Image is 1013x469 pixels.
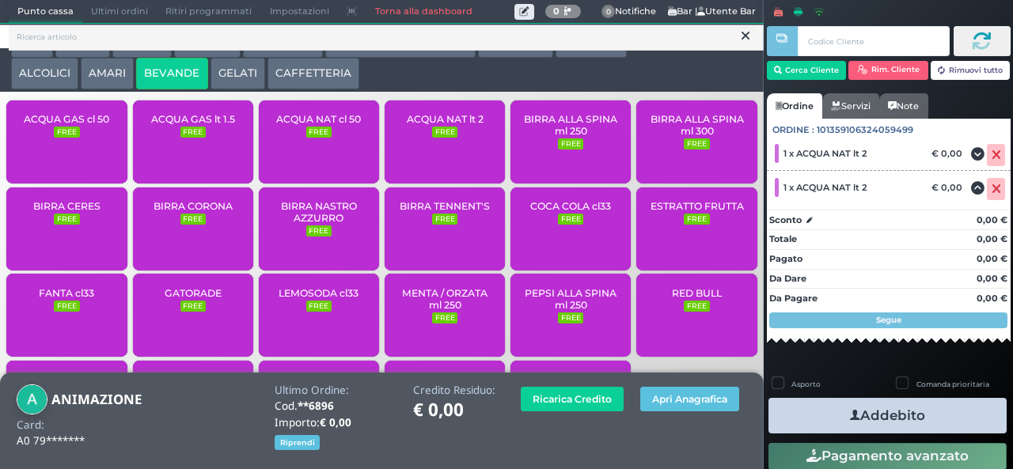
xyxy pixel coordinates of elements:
small: FREE [54,127,79,138]
span: BIRRA TENNENT'S [400,200,490,212]
strong: Da Dare [769,273,806,284]
small: FREE [558,214,583,225]
span: Ordine : [772,123,814,137]
span: ACQUA NAT lt 2 [407,113,484,125]
small: FREE [54,301,79,312]
small: FREE [684,138,709,149]
button: Cerca Cliente [767,61,847,80]
button: Apri Anagrafica [640,387,739,411]
small: FREE [180,127,206,138]
span: FANTA cl33 [39,287,94,299]
button: AMARI [81,58,134,89]
span: BIRRA ALLA SPINA ml 300 [650,113,744,137]
span: 0 [601,5,616,19]
strong: 0,00 € [977,293,1007,304]
span: ACQUA GAS lt 1.5 [151,113,235,125]
button: ALCOLICI [11,58,78,89]
span: BIRRA NASTRO AZZURRO [272,200,366,224]
span: 1 x ACQUA NAT lt 2 [783,182,867,193]
small: FREE [432,127,457,138]
span: BIRRA CERES [33,200,101,212]
strong: Da Pagare [769,293,818,304]
span: RED BULL [672,287,722,299]
span: ACQUA NAT cl 50 [276,113,361,125]
strong: 0,00 € [977,253,1007,264]
small: FREE [432,214,457,225]
div: € 0,00 [929,182,970,193]
span: 101359106324059499 [817,123,913,137]
span: MENTA / ORZATA ml 250 [398,287,492,311]
span: COCA COLA cl33 [530,200,611,212]
span: Ritiri programmati [157,1,260,23]
span: ESTRATTO FRUTTA [651,200,744,212]
small: FREE [54,214,79,225]
h4: Ultimo Ordine: [275,384,396,396]
small: FREE [306,127,332,138]
span: GATORADE [165,287,222,299]
small: FREE [684,214,709,225]
strong: Sconto [769,214,802,227]
span: Punto cassa [9,1,82,23]
small: FREE [684,301,709,312]
span: 1 x ACQUA NAT lt 2 [783,148,867,159]
strong: 0,00 € [977,214,1007,225]
input: Codice Cliente [798,26,949,56]
label: Comanda prioritaria [916,379,989,389]
b: 0 [553,6,560,17]
button: Ricarica Credito [521,387,624,411]
span: LEMOSODA cl33 [279,287,359,299]
label: Asporto [791,379,821,389]
span: BIRRA CORONA [154,200,233,212]
small: FREE [558,138,583,149]
button: CAFFETTERIA [267,58,359,89]
b: ANIMAZIONE [51,390,142,408]
small: FREE [306,225,332,236]
button: GELATI [211,58,265,89]
small: FREE [432,312,457,323]
h4: Card: [17,419,44,431]
h1: € 0,00 [413,400,495,420]
span: PEPSI ALLA SPINA ml 250 [524,287,618,311]
small: FREE [306,301,332,312]
button: BEVANDE [136,58,207,89]
span: Impostazioni [261,1,338,23]
small: FREE [558,312,583,323]
a: Torna alla dashboard [366,1,480,23]
span: BIRRA ALLA SPINA ml 250 [524,113,618,137]
strong: Pagato [769,253,802,264]
strong: 0,00 € [977,233,1007,244]
img: ANIMAZIONE [17,384,47,415]
h4: Cod. [275,400,396,412]
button: Addebito [768,398,1007,433]
span: Ultimi ordini [82,1,157,23]
a: Note [879,93,928,119]
span: ACQUA GAS cl 50 [24,113,109,125]
button: Rimuovi tutto [931,61,1011,80]
strong: 0,00 € [977,273,1007,284]
button: Rim. Cliente [848,61,928,80]
strong: Segue [876,315,901,325]
h4: Importo: [275,417,396,429]
small: FREE [180,301,206,312]
button: Riprendi [275,435,320,450]
input: Ricerca articolo [9,24,764,51]
div: € 0,00 [929,148,970,159]
strong: Totale [769,233,797,244]
a: Ordine [767,93,822,119]
small: FREE [180,214,206,225]
b: € 0,00 [320,415,351,429]
a: Servizi [822,93,879,119]
h4: Credito Residuo: [413,384,495,396]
